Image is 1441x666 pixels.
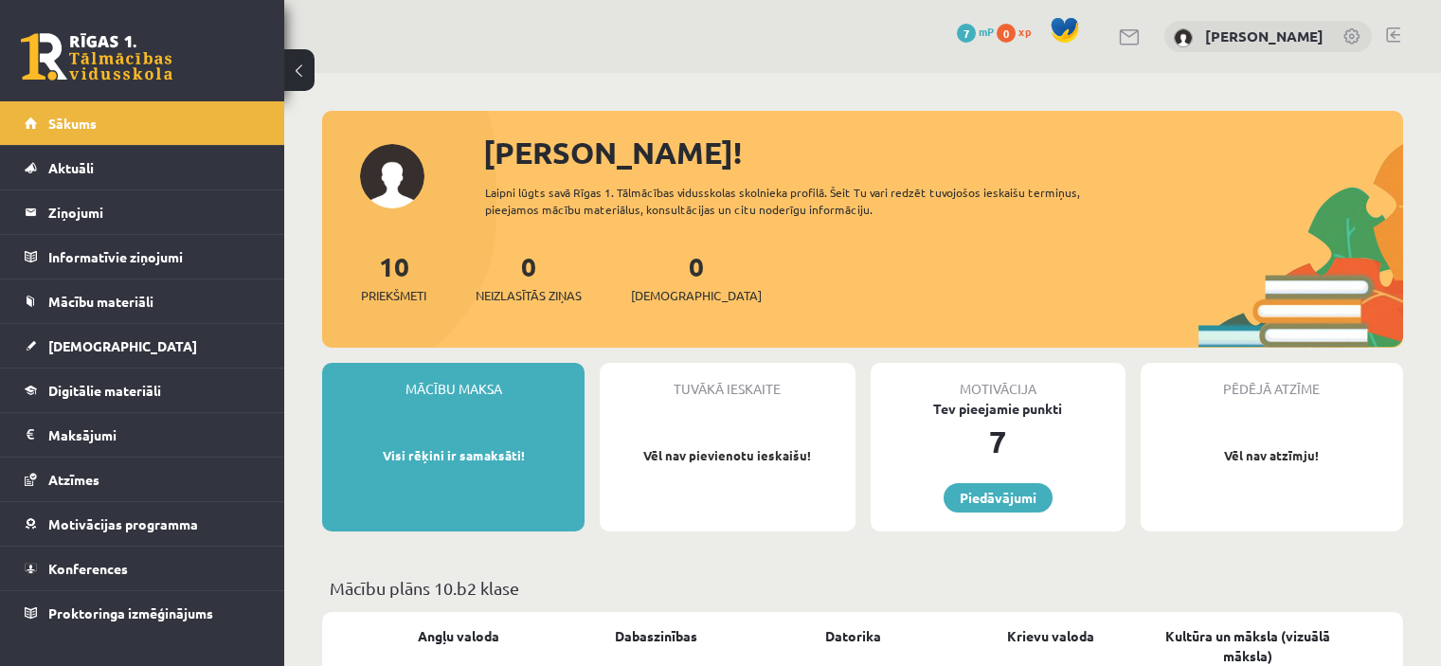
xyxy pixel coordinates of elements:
[25,547,261,590] a: Konferences
[25,502,261,546] a: Motivācijas programma
[48,515,198,532] span: Motivācijas programma
[483,130,1403,175] div: [PERSON_NAME]!
[957,24,976,43] span: 7
[25,101,261,145] a: Sākums
[631,286,762,305] span: [DEMOGRAPHIC_DATA]
[1149,626,1346,666] a: Kultūra un māksla (vizuālā māksla)
[997,24,1040,39] a: 0 xp
[48,235,261,279] legend: Informatīvie ziņojumi
[48,159,94,176] span: Aktuāli
[322,363,585,399] div: Mācību maksa
[25,279,261,323] a: Mācību materiāli
[25,324,261,368] a: [DEMOGRAPHIC_DATA]
[1007,626,1094,646] a: Krievu valoda
[25,146,261,189] a: Aktuāli
[48,293,153,310] span: Mācību materiāli
[332,446,575,465] p: Visi rēķini ir samaksāti!
[1205,27,1324,45] a: [PERSON_NAME]
[476,249,582,305] a: 0Neizlasītās ziņas
[1174,28,1193,47] img: Laura Štrāla
[48,560,128,577] span: Konferences
[600,363,855,399] div: Tuvākā ieskaite
[48,337,197,354] span: [DEMOGRAPHIC_DATA]
[48,604,213,621] span: Proktoringa izmēģinājums
[1141,363,1403,399] div: Pēdējā atzīme
[871,419,1126,464] div: 7
[979,24,994,39] span: mP
[871,399,1126,419] div: Tev pieejamie punkti
[944,483,1053,513] a: Piedāvājumi
[25,458,261,501] a: Atzīmes
[25,369,261,412] a: Digitālie materiāli
[48,471,99,488] span: Atzīmes
[1150,446,1394,465] p: Vēl nav atzīmju!
[871,363,1126,399] div: Motivācija
[997,24,1016,43] span: 0
[25,235,261,279] a: Informatīvie ziņojumi
[485,184,1134,218] div: Laipni lūgts savā Rīgas 1. Tālmācības vidusskolas skolnieka profilā. Šeit Tu vari redzēt tuvojošo...
[48,115,97,132] span: Sākums
[825,626,881,646] a: Datorika
[48,190,261,234] legend: Ziņojumi
[631,249,762,305] a: 0[DEMOGRAPHIC_DATA]
[1018,24,1031,39] span: xp
[330,575,1396,601] p: Mācību plāns 10.b2 klase
[361,249,426,305] a: 10Priekšmeti
[361,286,426,305] span: Priekšmeti
[48,413,261,457] legend: Maksājumi
[25,413,261,457] a: Maksājumi
[615,626,697,646] a: Dabaszinības
[48,382,161,399] span: Digitālie materiāli
[21,33,172,81] a: Rīgas 1. Tālmācības vidusskola
[476,286,582,305] span: Neizlasītās ziņas
[957,24,994,39] a: 7 mP
[418,626,499,646] a: Angļu valoda
[25,190,261,234] a: Ziņojumi
[609,446,845,465] p: Vēl nav pievienotu ieskaišu!
[25,591,261,635] a: Proktoringa izmēģinājums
